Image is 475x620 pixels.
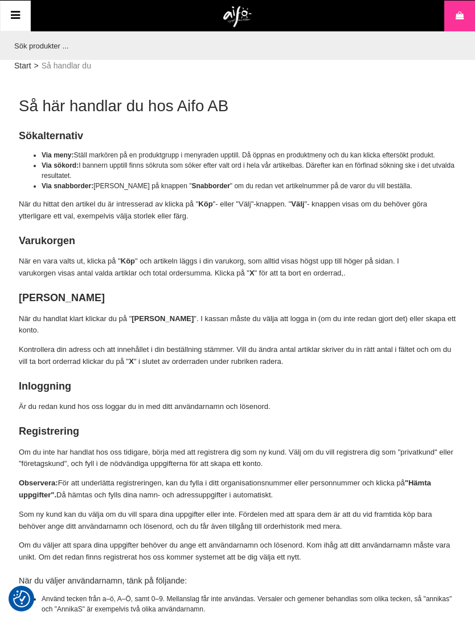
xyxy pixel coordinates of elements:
[19,292,105,303] strong: [PERSON_NAME]
[121,257,135,265] strong: Köp
[19,575,456,586] h4: När du väljer användarnamn, tänk på följande:
[19,540,456,564] p: Om du väljer att spara dina uppgifter behöver du ange ett användarnamn och lösenord. Kom ihåg att...
[42,181,456,191] li: [PERSON_NAME] på knappen " " om du redan vet artikelnummer på de varor du vill beställa.
[198,200,212,208] strong: Köp
[19,198,456,222] p: När du hittat den artikel du är intresserad av klicka på " "- eller "Välj"-knappen. " "- knappen ...
[13,589,30,609] button: Samtyckesinställningar
[42,161,79,169] strong: Via sökord:
[42,60,91,72] span: Så handlar du
[19,477,456,501] p: För att underlätta registreringen, kan du fylla i ditt organisationsnummer eller personnummer och...
[19,95,456,117] h1: Så här handlar du hos Aifo AB
[42,182,93,190] strong: Via snabborder:
[129,357,134,366] strong: X
[19,130,83,141] strong: Sökalternativ
[19,235,75,246] strong: Varukorgen
[42,150,456,160] li: Ställ markören på en produktgrupp i menyraden upptill. Då öppnas en produktmeny och du kan klicka...
[9,31,461,60] input: Sök produkter ...
[19,256,456,279] p: När en vara valts ut, klicka på " " och artikeln läggs i din varukorg, som alltid visas högst upp...
[19,313,456,337] p: När du handlat klart klickar du på " ". I kassan måste du välja att logga in (om du inte redan gj...
[19,344,456,368] p: Kontrollera din adress och att innehållet i din beställning stämmer. Vill du ändra antal artiklar...
[19,380,71,392] strong: Inloggning
[34,60,39,72] span: >
[19,509,456,533] p: Som ny kund kan du välja om du vill spara dina uppgifter eller inte. Fördelen med att spara dem ä...
[291,200,304,208] strong: Välj
[42,594,456,614] li: Använd tecken från a–ö, A–Ö, samt 0–9. Mellanslag får inte användas. Versaler och gemener behandl...
[19,479,431,499] strong: "Hämta uppgifter".
[42,151,73,159] strong: Via meny:
[249,269,255,277] strong: X
[223,6,252,28] img: logo.png
[13,590,30,607] img: Revisit consent button
[14,60,31,72] a: Start
[19,401,456,413] p: Är du redan kund hos oss loggar du in med ditt användarnamn och lösenord.
[132,314,194,323] strong: [PERSON_NAME]
[19,447,456,471] p: Om du inte har handlat hos oss tidigare, börja med att registrera dig som ny kund. Välj om du vil...
[42,160,456,181] li: I bannern upptill finns sökruta som söker efter valt ord i hela vår artikelbas. Därefter kan en f...
[19,479,58,487] strong: Observera:
[19,426,79,437] strong: Registrering
[191,182,230,190] strong: Snabborder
